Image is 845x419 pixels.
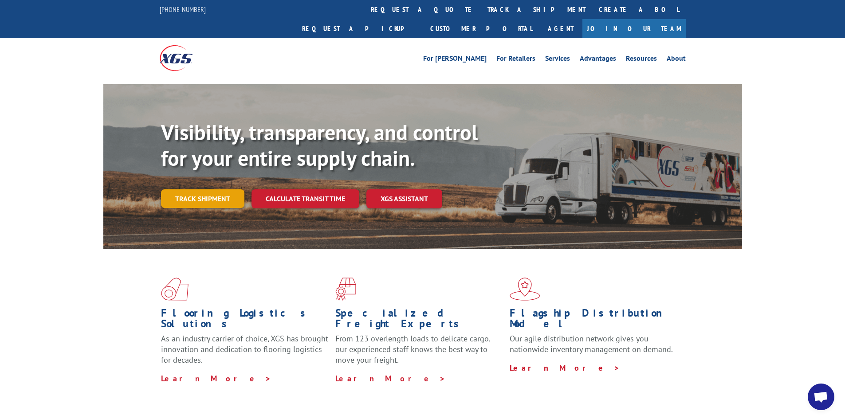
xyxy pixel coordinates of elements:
img: xgs-icon-total-supply-chain-intelligence-red [161,278,189,301]
a: Open chat [808,384,834,410]
span: As an industry carrier of choice, XGS has brought innovation and dedication to flooring logistics... [161,333,328,365]
p: From 123 overlength loads to delicate cargo, our experienced staff knows the best way to move you... [335,333,503,373]
a: About [667,55,686,65]
a: Resources [626,55,657,65]
a: Join Our Team [582,19,686,38]
a: [PHONE_NUMBER] [160,5,206,14]
a: For Retailers [496,55,535,65]
h1: Flooring Logistics Solutions [161,308,329,333]
a: Customer Portal [424,19,539,38]
a: XGS ASSISTANT [366,189,442,208]
a: Request a pickup [295,19,424,38]
a: Calculate transit time [252,189,359,208]
a: Services [545,55,570,65]
img: xgs-icon-flagship-distribution-model-red [510,278,540,301]
h1: Flagship Distribution Model [510,308,677,333]
h1: Specialized Freight Experts [335,308,503,333]
a: Advantages [580,55,616,65]
b: Visibility, transparency, and control for your entire supply chain. [161,118,478,172]
span: Our agile distribution network gives you nationwide inventory management on demand. [510,333,673,354]
a: Agent [539,19,582,38]
a: Learn More > [510,363,620,373]
a: Learn More > [335,373,446,384]
img: xgs-icon-focused-on-flooring-red [335,278,356,301]
a: Track shipment [161,189,244,208]
a: Learn More > [161,373,271,384]
a: For [PERSON_NAME] [423,55,487,65]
